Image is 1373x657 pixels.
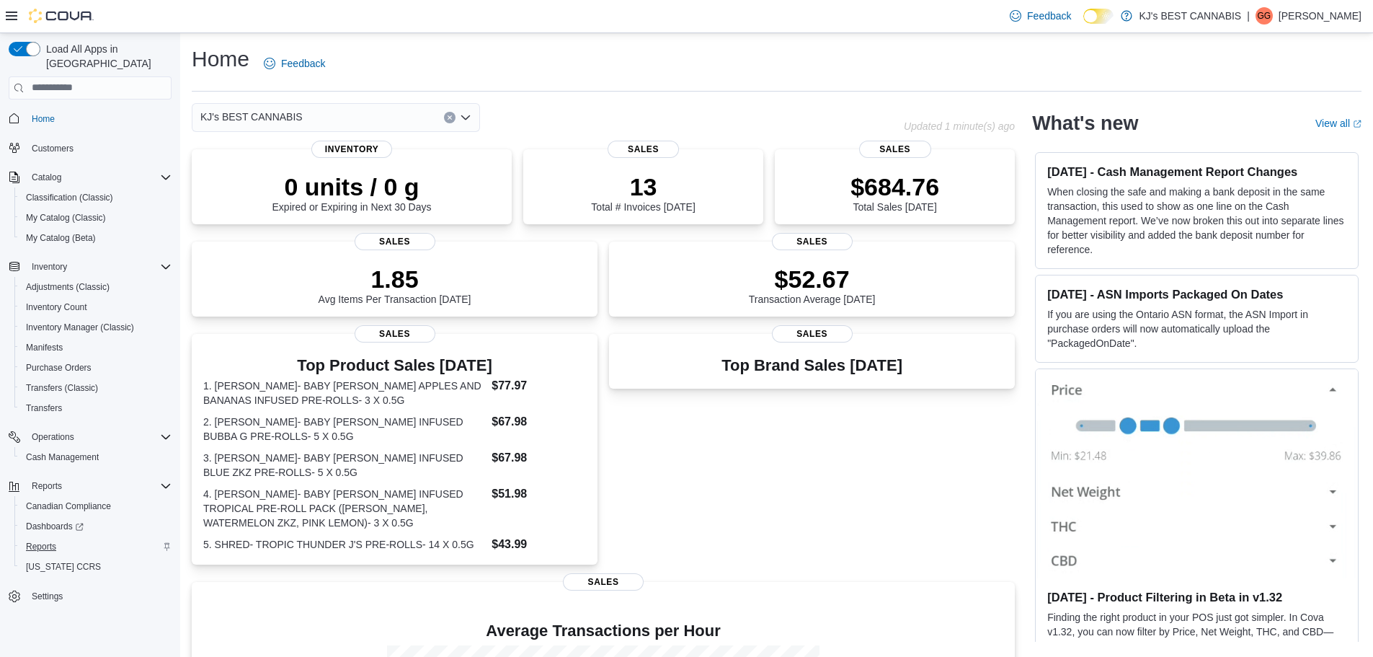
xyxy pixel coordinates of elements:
span: My Catalog (Classic) [26,212,106,224]
button: Reports [26,477,68,495]
a: Canadian Compliance [20,498,117,515]
span: Purchase Orders [26,362,92,374]
span: Manifests [20,339,172,356]
p: 13 [591,172,695,201]
a: My Catalog (Classic) [20,209,112,226]
span: GG [1258,7,1271,25]
img: Cova [29,9,94,23]
span: Adjustments (Classic) [20,278,172,296]
button: Operations [3,427,177,447]
input: Dark Mode [1083,9,1114,24]
span: Feedback [1027,9,1071,23]
div: Transaction Average [DATE] [749,265,876,305]
span: Sales [355,325,435,343]
span: Dashboards [26,521,84,532]
span: Sales [859,141,931,158]
a: Inventory Count [20,299,93,316]
span: Dashboards [20,518,172,535]
a: Transfers (Classic) [20,379,104,397]
span: Inventory [32,261,67,273]
span: My Catalog (Beta) [20,229,172,247]
span: Transfers (Classic) [26,382,98,394]
button: My Catalog (Beta) [14,228,177,248]
div: Total Sales [DATE] [850,172,939,213]
div: Avg Items Per Transaction [DATE] [319,265,471,305]
button: Inventory Count [14,297,177,317]
button: Home [3,108,177,129]
span: Settings [26,587,172,605]
span: Reports [20,538,172,555]
span: Home [32,113,55,125]
dd: $77.97 [492,377,586,394]
span: Sales [608,141,680,158]
p: $52.67 [749,265,876,294]
span: Canadian Compliance [26,501,111,512]
span: Reports [26,477,172,495]
span: Settings [32,591,63,602]
button: My Catalog (Classic) [14,208,177,228]
span: Reports [32,480,62,492]
span: Classification (Classic) [20,189,172,206]
dd: $43.99 [492,536,586,553]
span: Sales [772,325,853,343]
p: If you are using the Ontario ASN format, the ASN Import in purchase orders will now automatically... [1047,307,1346,350]
a: Purchase Orders [20,359,97,376]
button: Settings [3,586,177,607]
p: [PERSON_NAME] [1279,7,1361,25]
dt: 2. [PERSON_NAME]- BABY [PERSON_NAME] INFUSED BUBBA G PRE-ROLLS- 5 X 0.5G [203,415,486,444]
a: Manifests [20,339,68,356]
p: Updated 1 minute(s) ago [904,120,1015,132]
div: Total # Invoices [DATE] [591,172,695,213]
a: Dashboards [20,518,89,535]
button: Transfers (Classic) [14,378,177,398]
dt: 4. [PERSON_NAME]- BABY [PERSON_NAME] INFUSED TROPICAL PRE-ROLL PACK ([PERSON_NAME], WATERMELON ZK... [203,487,486,530]
button: Customers [3,138,177,159]
a: Inventory Manager (Classic) [20,319,140,336]
span: Transfers (Classic) [20,379,172,397]
div: Gurvinder Gurvinder [1256,7,1273,25]
a: Classification (Classic) [20,189,119,206]
a: Feedback [1004,1,1077,30]
p: When closing the safe and making a bank deposit in the same transaction, this used to show as one... [1047,185,1346,257]
button: Inventory Manager (Classic) [14,317,177,338]
span: Reports [26,541,56,552]
p: KJ's BEST CANNABIS [1139,7,1242,25]
h3: Top Product Sales [DATE] [203,357,586,374]
button: Clear input [444,112,456,123]
span: [US_STATE] CCRS [26,561,101,573]
button: Transfers [14,398,177,418]
h3: [DATE] - Product Filtering in Beta in v1.32 [1047,590,1346,604]
span: Catalog [32,172,61,183]
dd: $67.98 [492,449,586,467]
button: Purchase Orders [14,358,177,378]
span: Operations [32,431,74,443]
span: Customers [26,139,172,157]
button: Open list of options [460,112,471,123]
span: Inventory [26,258,172,275]
button: Operations [26,428,80,446]
h1: Home [192,45,249,74]
span: Inventory Count [20,299,172,316]
span: Sales [355,233,435,250]
p: | [1247,7,1250,25]
button: Reports [3,476,177,496]
dd: $67.98 [492,413,586,431]
span: Canadian Compliance [20,498,172,515]
a: Home [26,110,61,128]
span: Cash Management [20,449,172,466]
span: Catalog [26,169,172,186]
button: Catalog [3,167,177,188]
span: Customers [32,143,74,154]
button: Inventory [26,258,73,275]
button: Inventory [3,257,177,277]
a: View allExternal link [1315,118,1361,129]
h3: Top Brand Sales [DATE] [721,357,902,374]
span: Purchase Orders [20,359,172,376]
a: My Catalog (Beta) [20,229,102,247]
span: Transfers [26,402,62,414]
nav: Complex example [9,102,172,645]
button: Reports [14,537,177,557]
button: Adjustments (Classic) [14,277,177,297]
dt: 1. [PERSON_NAME]- BABY [PERSON_NAME] APPLES AND BANANAS INFUSED PRE-ROLLS- 3 X 0.5G [203,379,486,407]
